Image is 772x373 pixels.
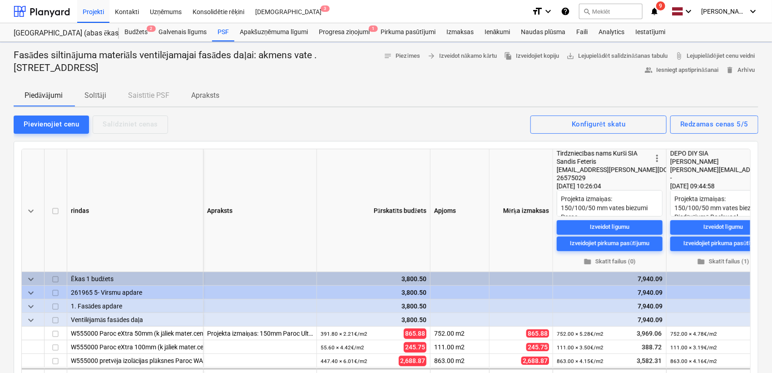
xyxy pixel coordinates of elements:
[25,287,36,298] span: keyboard_arrow_down
[583,8,590,15] span: search
[14,29,108,38] div: [GEOGRAPHIC_DATA] (abas ēkas - PRJ2002936 un PRJ2002937) 2601965
[532,6,543,17] i: format_size
[321,272,426,286] div: 3,800.50
[557,182,663,190] div: [DATE] 10:26:04
[726,65,755,76] span: Arhīvu
[652,153,663,164] span: more_vert
[572,118,625,130] div: Konfigurēt skatu
[313,23,375,41] div: Progresa ziņojumi
[71,327,199,340] div: W555000 Paroc eXtra 50mm (k jāliek mater.cenā)
[67,149,203,272] div: rindas
[313,23,375,41] a: Progresa ziņojumi1
[584,257,592,266] span: folder
[404,328,426,338] span: 865.88
[530,116,667,134] button: Konfigurēt skatu
[381,49,424,63] button: Piezīmes
[561,6,570,17] i: Zināšanu pamats
[369,25,378,32] span: 1
[641,63,723,77] button: Iesniegt apstiprināšanai
[701,8,747,15] span: [PERSON_NAME]
[501,49,563,63] button: Izveidojiet kopiju
[557,272,663,286] div: 7,940.09
[384,52,392,60] span: notes
[71,313,199,326] div: Ventilējamās fasādes daļa
[571,23,593,41] a: Faili
[570,238,649,249] div: Izveidojiet pirkuma pasūtījumu
[25,90,63,101] p: Piedāvājumi
[25,315,36,326] span: keyboard_arrow_down
[25,301,36,312] span: keyboard_arrow_down
[672,49,758,63] a: Lejupielādējiet cenu veidni
[321,299,426,313] div: 3,800.50
[404,342,426,352] span: 245.75
[321,358,367,364] small: 447.40 × 6.01€ / m2
[675,51,755,61] span: Lejupielādējiet cenu veidni
[71,354,199,367] div: W555000 pretvēja izolācijas plāksnes Paroc WAS 35t 50mm (k jāliek mater.cenā)
[71,340,199,353] div: W555000 Paroc eXtra 100mm (k jāliek mater.cenā)
[543,6,554,17] i: keyboard_arrow_down
[567,51,668,61] span: Lejupielādēt salīdzināšanas tabulu
[25,206,36,217] span: keyboard_arrow_down
[675,52,683,60] span: attach_file
[670,358,717,364] small: 863.00 × 4.16€ / m2
[153,23,212,41] div: Galvenais līgums
[590,222,629,232] div: Izveidot līgumu
[593,23,630,41] a: Analytics
[557,286,663,299] div: 7,940.09
[636,356,663,365] span: 3,582.31
[641,343,663,352] span: 388.72
[557,313,663,327] div: 7,940.09
[557,331,604,337] small: 752.00 × 5.28€ / m2
[636,329,663,338] span: 3,969.06
[557,254,663,268] button: Skatīt failus (0)
[147,25,156,32] span: 2
[207,330,315,337] span: Projekta izmaiņas: 150mm Paroc Ultra
[680,118,748,130] div: Redzamas cenas 5/5
[234,23,313,41] a: Apakšuzņēmuma līgumi
[557,220,663,234] button: Izveidot līgumu
[424,49,500,63] button: Izveidot nākamo kārtu
[71,272,199,285] div: Ēkas 1 budžets
[84,90,106,101] p: Solītāji
[526,329,549,338] span: 865.88
[670,344,717,351] small: 111.00 × 3.19€ / m2
[431,340,490,354] div: 111.00 m2
[427,51,497,61] span: Izveidot nākamo kārtu
[431,327,490,340] div: 752.00 m2
[516,23,571,41] a: Naudas plūsma
[203,149,317,272] div: Apraksts
[505,51,559,61] span: Izveidojiet kopiju
[479,23,516,41] a: Ienākumi
[722,63,758,77] button: Arhīvu
[317,149,431,272] div: Pārskatīts budžets
[321,313,426,327] div: 3,800.50
[683,6,694,17] i: keyboard_arrow_down
[490,149,553,272] div: Mērķa izmaksas
[212,23,234,41] a: PSF
[645,65,719,76] span: Iesniegt apstiprināšanai
[521,357,549,365] span: 2,688.87
[567,52,575,60] span: save_alt
[431,354,490,368] div: 863.00 m2
[683,238,763,249] div: Izveidojiet pirkuma pasūtījumu
[557,166,706,173] span: [EMAIL_ADDRESS][PERSON_NAME][DOMAIN_NAME]
[557,149,652,157] div: Tirdzniecības nams Kurši SIA
[526,343,549,351] span: 245.75
[321,331,367,337] small: 391.80 × 2.21€ / m2
[557,157,652,166] div: Sandis Feteris
[557,344,604,351] small: 111.00 × 3.50€ / m2
[703,222,743,232] div: Izveidot līgumu
[321,344,364,351] small: 55.60 × 4.42€ / m2
[670,331,717,337] small: 752.00 × 4.78€ / m2
[726,66,734,74] span: delete
[727,329,772,373] iframe: Chat Widget
[191,90,219,101] p: Apraksts
[71,299,199,313] div: 1. Fasādes apdare
[650,6,659,17] i: notifications
[375,23,441,41] a: Pirkuma pasūtījumi
[427,52,435,60] span: arrow_forward
[119,23,153,41] div: Budžets
[441,23,479,41] a: Izmaksas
